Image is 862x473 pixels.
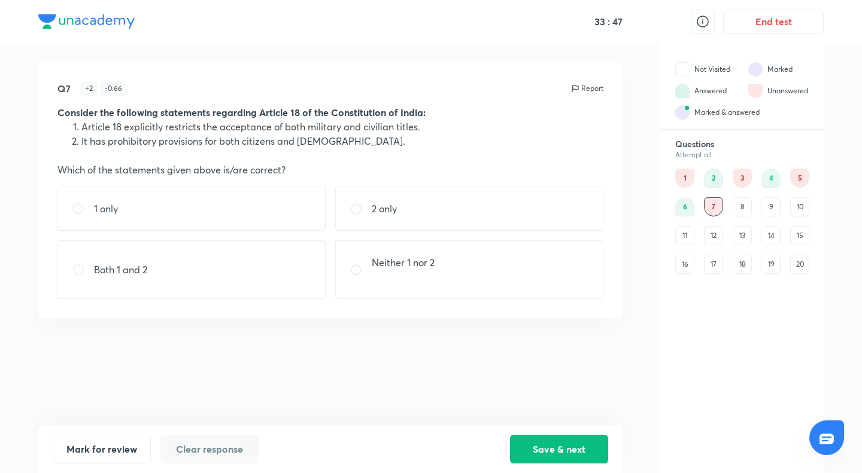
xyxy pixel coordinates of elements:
div: 8 [733,197,752,216]
div: 2 [704,169,723,188]
strong: Consider the following statements regarding Article 18 of the Constitution of India: [57,106,426,118]
div: 20 [790,255,809,274]
img: attempt state [675,105,690,120]
div: Attempt all [675,151,809,159]
div: Answered [694,86,727,96]
p: 1 only [94,202,118,216]
div: 12 [704,226,723,245]
img: attempt state [748,62,763,77]
button: End test [723,10,824,33]
p: Both 1 and 2 [94,263,147,277]
div: 14 [761,226,781,245]
div: Marked & answered [694,107,760,118]
img: attempt state [748,84,763,98]
div: 6 [675,197,694,216]
h6: Questions [675,139,809,149]
button: Mark for review [53,435,151,463]
div: 18 [733,255,752,274]
h5: 47 [610,16,623,28]
div: Marked [767,64,793,75]
div: + 2 [80,81,98,96]
div: 17 [704,255,723,274]
div: 9 [761,197,781,216]
button: Clear response [160,435,259,463]
div: Unanswered [767,86,808,96]
h5: Q7 [57,81,71,96]
div: 16 [675,255,694,274]
div: 7 [704,197,723,216]
div: 4 [761,169,781,188]
div: 3 [733,169,752,188]
div: 19 [761,255,781,274]
button: Save & next [510,435,608,463]
h5: 33 : [592,16,610,28]
div: Not Visited [694,64,730,75]
li: It has prohibitory provisions for both citizens and [DEMOGRAPHIC_DATA]. [81,134,603,148]
div: - 0.66 [100,81,127,96]
div: 5 [790,169,809,188]
img: attempt state [675,84,690,98]
div: 10 [790,197,809,216]
div: 13 [733,226,752,245]
div: 11 [675,226,694,245]
p: Which of the statements given above is/are correct? [57,163,603,177]
li: Article 18 explicitly restricts the acceptance of both military and civilian titles. [81,120,603,134]
div: 15 [790,226,809,245]
p: Neither 1 nor 2 [372,255,435,270]
p: 2 only [372,202,397,216]
div: 1 [675,169,694,188]
img: report icon [570,84,580,93]
img: attempt state [675,62,690,77]
p: Report [581,83,603,94]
